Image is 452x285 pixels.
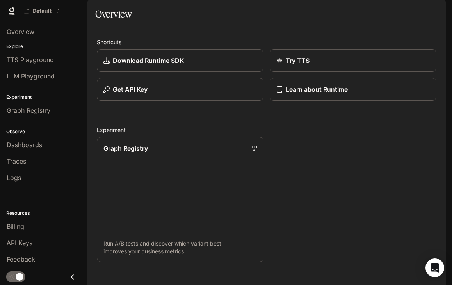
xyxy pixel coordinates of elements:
[270,49,436,72] a: Try TTS
[286,85,348,94] p: Learn about Runtime
[103,144,148,153] p: Graph Registry
[95,6,132,22] h1: Overview
[20,3,64,19] button: All workspaces
[97,49,263,72] a: Download Runtime SDK
[113,85,148,94] p: Get API Key
[97,38,436,46] h2: Shortcuts
[113,56,184,65] p: Download Runtime SDK
[97,78,263,101] button: Get API Key
[286,56,310,65] p: Try TTS
[97,126,436,134] h2: Experiment
[270,78,436,101] a: Learn about Runtime
[97,137,263,262] a: Graph RegistryRun A/B tests and discover which variant best improves your business metrics
[32,8,52,14] p: Default
[425,258,444,277] div: Open Intercom Messenger
[103,240,257,255] p: Run A/B tests and discover which variant best improves your business metrics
